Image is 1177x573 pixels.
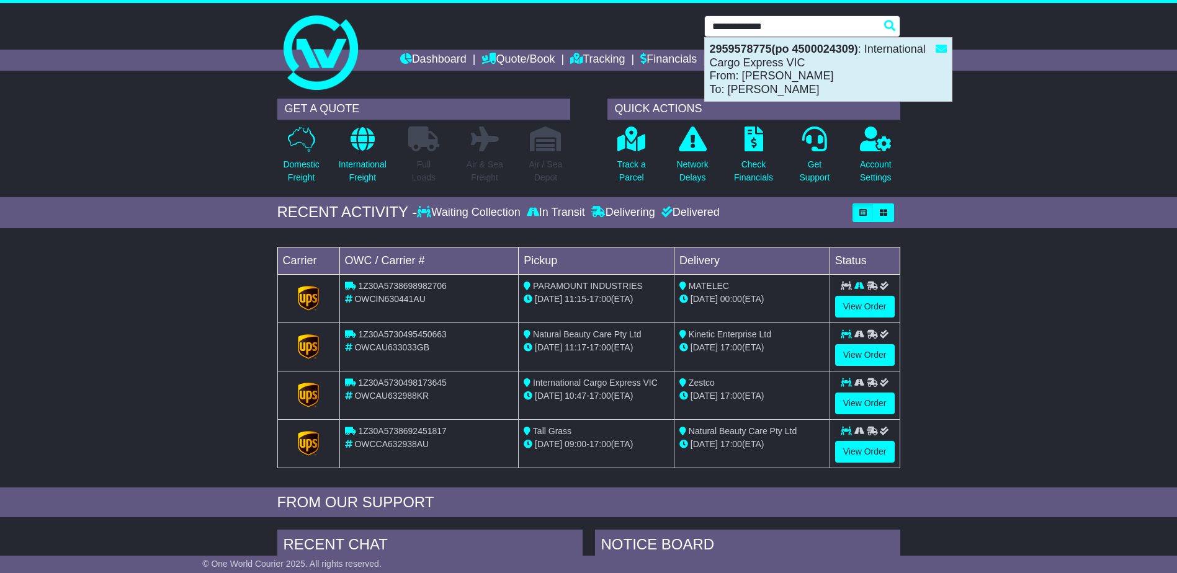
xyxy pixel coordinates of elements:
p: Network Delays [676,158,708,184]
span: Tall Grass [533,426,571,436]
td: Carrier [277,247,339,274]
p: Get Support [799,158,830,184]
a: View Order [835,441,895,463]
div: FROM OUR SUPPORT [277,494,900,512]
span: PARAMOUNT INDUSTRIES [533,281,643,291]
div: NOTICE BOARD [595,530,900,563]
span: [DATE] [535,294,562,304]
span: 1Z30A5738692451817 [358,426,446,436]
div: QUICK ACTIONS [607,99,900,120]
a: AccountSettings [859,126,892,191]
p: Domestic Freight [283,158,319,184]
span: © One World Courier 2025. All rights reserved. [202,559,382,569]
a: DomesticFreight [282,126,320,191]
div: RECENT CHAT [277,530,583,563]
span: MATELEC [689,281,729,291]
span: 17:00 [720,342,742,352]
td: Status [830,247,900,274]
a: Quote/Book [481,50,555,71]
a: NetworkDelays [676,126,709,191]
p: Check Financials [734,158,773,184]
div: : International Cargo Express VIC From: [PERSON_NAME] To: [PERSON_NAME] [705,38,952,101]
p: Account Settings [860,158,892,184]
span: [DATE] [535,342,562,352]
div: RECENT ACTIVITY - [277,203,418,221]
div: GET A QUOTE [277,99,570,120]
div: - (ETA) [524,341,669,354]
span: 17:00 [589,439,611,449]
span: [DATE] [691,439,718,449]
span: 1Z30A5730498173645 [358,378,446,388]
a: View Order [835,393,895,414]
span: OWCCA632938AU [354,439,429,449]
strong: 2959578775(po 4500024309) [710,43,858,55]
span: 17:00 [720,439,742,449]
td: Pickup [519,247,674,274]
span: Zestco [689,378,715,388]
div: Delivered [658,206,720,220]
span: 17:00 [589,294,611,304]
span: 11:15 [565,294,586,304]
span: Natural Beauty Care Pty Ltd [689,426,797,436]
p: Air & Sea Freight [467,158,503,184]
a: CheckFinancials [733,126,774,191]
td: Delivery [674,247,830,274]
span: 11:17 [565,342,586,352]
span: 00:00 [720,294,742,304]
div: (ETA) [679,389,825,402]
a: Dashboard [400,50,467,71]
a: Financials [640,50,697,71]
span: International Cargo Express VIC [533,378,658,388]
a: View Order [835,296,895,318]
div: - (ETA) [524,293,669,306]
p: Track a Parcel [617,158,646,184]
span: [DATE] [691,294,718,304]
p: Full Loads [408,158,439,184]
span: 10:47 [565,391,586,401]
div: (ETA) [679,438,825,451]
img: GetCarrierServiceLogo [298,286,319,311]
span: 17:00 [589,342,611,352]
a: Tracking [570,50,625,71]
div: - (ETA) [524,389,669,402]
span: [DATE] [535,391,562,401]
span: [DATE] [691,342,718,352]
div: Delivering [588,206,658,220]
div: (ETA) [679,293,825,306]
img: GetCarrierServiceLogo [298,431,319,456]
p: International Freight [339,158,387,184]
a: View Order [835,344,895,366]
div: In Transit [524,206,588,220]
img: GetCarrierServiceLogo [298,334,319,359]
span: OWCIN630441AU [354,294,425,304]
a: InternationalFreight [338,126,387,191]
td: OWC / Carrier # [339,247,519,274]
span: 09:00 [565,439,586,449]
a: GetSupport [799,126,830,191]
span: OWCAU632988KR [354,391,429,401]
span: 1Z30A5738698982706 [358,281,446,291]
div: - (ETA) [524,438,669,451]
span: 17:00 [589,391,611,401]
span: 17:00 [720,391,742,401]
span: OWCAU633033GB [354,342,429,352]
div: (ETA) [679,341,825,354]
div: Waiting Collection [417,206,523,220]
a: Track aParcel [617,126,647,191]
span: [DATE] [535,439,562,449]
span: 1Z30A5730495450663 [358,329,446,339]
span: Kinetic Enterprise Ltd [689,329,771,339]
span: Natural Beauty Care Pty Ltd [533,329,641,339]
span: [DATE] [691,391,718,401]
img: GetCarrierServiceLogo [298,383,319,407]
p: Air / Sea Depot [529,158,563,184]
